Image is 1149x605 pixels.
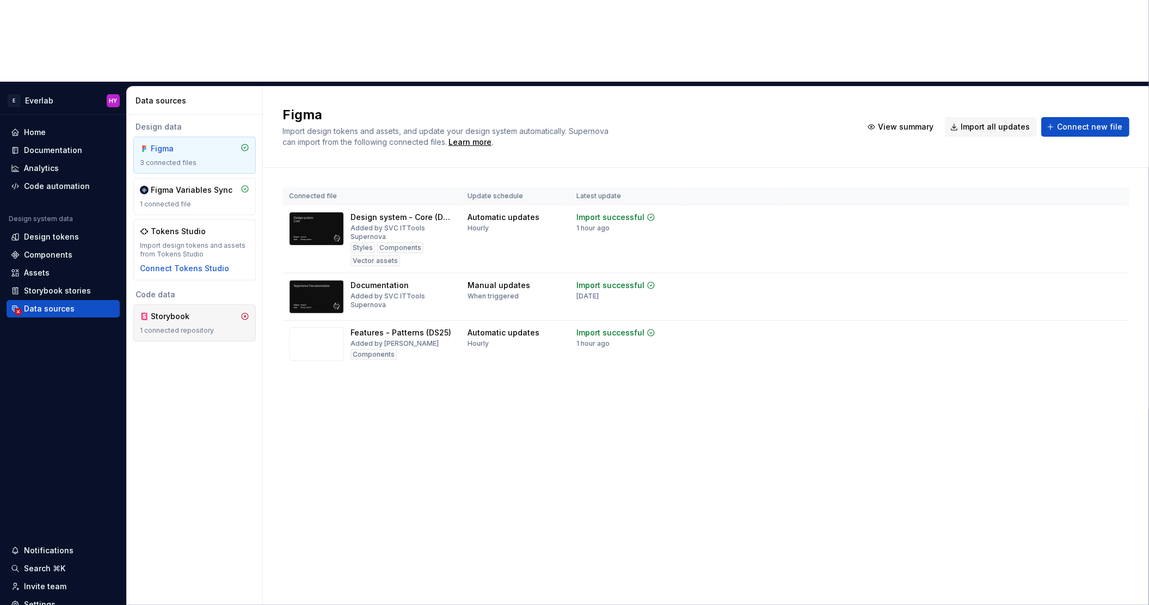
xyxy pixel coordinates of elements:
[377,242,423,253] div: Components
[7,228,120,246] a: Design tokens
[24,127,46,138] div: Home
[24,581,66,592] div: Invite team
[576,339,610,348] div: 1 hour ago
[961,121,1030,132] span: Import all updates
[282,126,611,146] span: Import design tokens and assets, and update your design system automatically. Supernova can impor...
[7,124,120,141] a: Home
[7,578,120,595] a: Invite team
[133,178,256,215] a: Figma Variables Sync1 connected file
[468,280,530,291] div: Manual updates
[7,160,120,177] a: Analytics
[151,226,206,237] div: Tokens Studio
[7,142,120,159] a: Documentation
[151,311,203,322] div: Storybook
[9,215,73,223] div: Design system data
[133,289,256,300] div: Code data
[151,185,232,195] div: Figma Variables Sync
[24,303,75,314] div: Data sources
[282,187,461,205] th: Connected file
[151,143,203,154] div: Figma
[576,280,644,291] div: Import successful
[140,158,249,167] div: 3 connected files
[133,137,256,174] a: Figma3 connected files
[468,327,539,338] div: Automatic updates
[468,292,519,301] div: When triggered
[7,246,120,264] a: Components
[2,89,124,112] button: EEverlabHY
[1041,117,1129,137] button: Connect new file
[7,560,120,577] button: Search ⌘K
[447,138,493,146] span: .
[7,542,120,559] button: Notifications
[570,187,683,205] th: Latest update
[133,304,256,341] a: Storybook1 connected repository
[576,212,644,223] div: Import successful
[576,292,599,301] div: [DATE]
[7,300,120,317] a: Data sources
[468,212,539,223] div: Automatic updates
[7,282,120,300] a: Storybook stories
[576,224,610,233] div: 1 hour ago
[24,231,79,242] div: Design tokens
[24,181,90,192] div: Code automation
[351,339,439,348] div: Added by [PERSON_NAME]
[140,200,249,209] div: 1 connected file
[24,545,73,556] div: Notifications
[468,224,489,233] div: Hourly
[24,563,65,574] div: Search ⌘K
[468,339,489,348] div: Hourly
[351,327,451,338] div: Features - Patterns (DS25)
[282,106,849,124] h2: Figma
[351,349,397,360] div: Components
[351,242,375,253] div: Styles
[351,212,454,223] div: Design system - Core (DS25)
[351,224,454,241] div: Added by SVC ITTools Supernova
[133,219,256,280] a: Tokens StudioImport design tokens and assets from Tokens StudioConnect Tokens Studio
[878,121,933,132] span: View summary
[133,121,256,132] div: Design data
[1057,121,1122,132] span: Connect new file
[140,326,249,335] div: 1 connected repository
[945,117,1037,137] button: Import all updates
[24,285,91,296] div: Storybook stories
[351,292,454,309] div: Added by SVC ITTools Supernova
[7,264,120,282] a: Assets
[8,94,21,107] div: E
[136,95,258,106] div: Data sources
[140,263,229,274] button: Connect Tokens Studio
[24,249,72,260] div: Components
[351,280,409,291] div: Documentation
[576,327,644,338] div: Import successful
[461,187,570,205] th: Update schedule
[862,117,941,137] button: View summary
[24,163,59,174] div: Analytics
[109,96,118,105] div: HY
[140,241,249,259] div: Import design tokens and assets from Tokens Studio
[24,267,50,278] div: Assets
[351,255,400,266] div: Vector assets
[24,145,82,156] div: Documentation
[25,95,53,106] div: Everlab
[448,137,491,148] a: Learn more
[7,178,120,195] a: Code automation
